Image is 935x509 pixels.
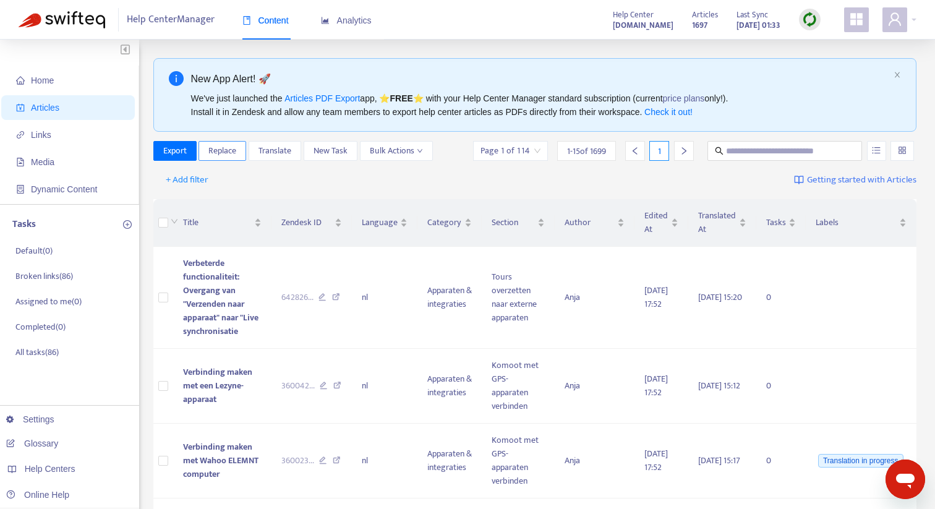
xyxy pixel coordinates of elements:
span: book [242,16,251,25]
td: Apparaten & integraties [417,424,482,498]
strong: [DATE] 01:33 [736,19,780,32]
td: Anja [555,349,634,424]
div: New App Alert! 🚀 [191,71,889,87]
button: Replace [199,141,246,161]
b: FREE [390,93,412,103]
span: Section [492,216,535,229]
span: unordered-list [872,146,881,155]
span: Translation in progress [818,454,903,468]
th: Author [555,199,634,247]
th: Labels [806,199,916,247]
a: Glossary [6,438,58,448]
td: Anja [555,247,634,349]
span: container [16,185,25,194]
button: Export [153,141,197,161]
button: New Task [304,141,357,161]
span: info-circle [169,71,184,86]
a: Settings [6,414,54,424]
span: Help Center Manager [127,8,215,32]
th: Category [417,199,482,247]
span: Articles [692,8,718,22]
img: sync.dc5367851b00ba804db3.png [802,12,818,27]
span: Verbinding maken met Wahoo ELEMNT computer [183,440,258,481]
span: Category [427,216,462,229]
a: Check it out! [644,107,693,117]
th: Edited At [634,199,688,247]
a: price plans [663,93,705,103]
th: Language [352,199,417,247]
span: 360042 ... [281,379,315,393]
p: Tasks [12,217,36,232]
a: [DOMAIN_NAME] [613,18,673,32]
span: Help Centers [25,464,75,474]
img: image-link [794,175,804,185]
th: Translated At [688,199,756,247]
span: right [680,147,688,155]
span: link [16,130,25,139]
p: All tasks ( 86 ) [15,346,59,359]
span: plus-circle [123,220,132,229]
span: Bulk Actions [370,144,423,158]
span: [DATE] 15:20 [698,290,742,304]
span: area-chart [321,16,330,25]
span: 360023 ... [281,454,314,468]
span: Zendesk ID [281,216,333,229]
span: Verbeterde functionaliteit: Overgang van "Verzenden naar apparaat" naar "Live synchronisatie [183,256,258,338]
iframe: Button to launch messaging window, conversation in progress [886,460,925,499]
td: Tours overzetten naar externe apparaten [482,247,555,349]
span: down [171,218,178,225]
th: Title [173,199,271,247]
strong: 1697 [692,19,707,32]
span: Getting started with Articles [807,173,916,187]
button: close [894,71,901,79]
span: [DATE] 17:52 [644,447,668,474]
span: Home [31,75,54,85]
th: Tasks [756,199,806,247]
span: Analytics [321,15,372,25]
td: nl [352,247,417,349]
img: Swifteq [19,11,105,28]
p: Assigned to me ( 0 ) [15,295,82,308]
span: home [16,76,25,85]
strong: [DOMAIN_NAME] [613,19,673,32]
button: Bulk Actionsdown [360,141,433,161]
p: Default ( 0 ) [15,244,53,257]
span: Help Center [613,8,654,22]
span: Links [31,130,51,140]
span: Last Sync [736,8,768,22]
span: Tasks [766,216,786,229]
td: Apparaten & integraties [417,349,482,424]
span: down [417,148,423,154]
span: Translated At [698,209,736,236]
button: Translate [249,141,301,161]
a: Getting started with Articles [794,170,916,190]
span: [DATE] 17:52 [644,372,668,400]
span: Title [183,216,252,229]
td: Komoot met GPS-apparaten verbinden [482,349,555,424]
span: New Task [314,144,348,158]
div: We've just launched the app, ⭐ ⭐️ with your Help Center Manager standard subscription (current on... [191,92,889,119]
span: Translate [258,144,291,158]
span: search [715,147,724,155]
td: nl [352,424,417,498]
td: 0 [756,247,806,349]
button: + Add filter [156,170,218,190]
span: appstore [849,12,864,27]
a: Articles PDF Export [284,93,360,103]
td: 0 [756,424,806,498]
span: Author [565,216,614,229]
td: nl [352,349,417,424]
span: left [631,147,639,155]
div: 1 [649,141,669,161]
td: Anja [555,424,634,498]
span: Media [31,157,54,167]
span: Articles [31,103,59,113]
span: Edited At [644,209,668,236]
span: + Add filter [166,173,208,187]
span: Export [163,144,187,158]
span: Dynamic Content [31,184,97,194]
td: Apparaten & integraties [417,247,482,349]
span: Verbinding maken met een Lezyne-apparaat [183,365,252,406]
span: Content [242,15,289,25]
